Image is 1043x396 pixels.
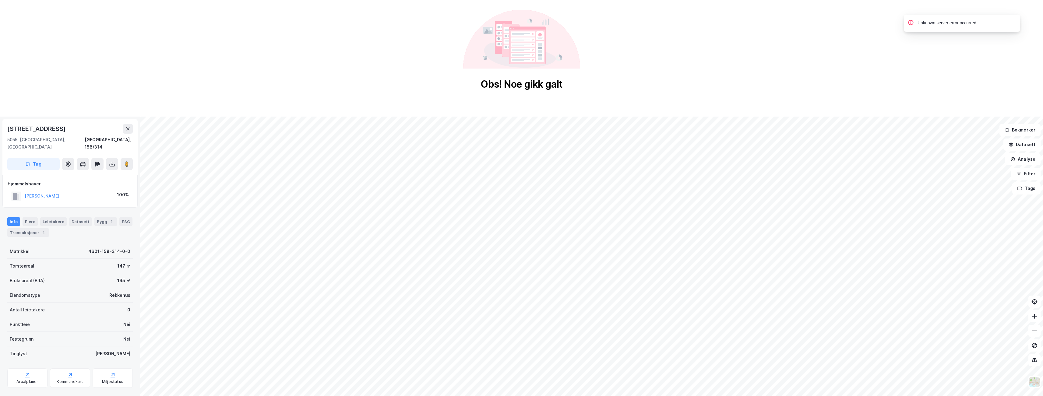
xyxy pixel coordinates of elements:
div: Eiere [23,217,38,226]
div: Miljøstatus [102,379,123,384]
div: Bruksareal (BRA) [10,277,45,284]
div: Festegrunn [10,335,33,343]
div: Info [7,217,20,226]
div: Leietakere [40,217,67,226]
div: Hjemmelshaver [8,180,132,187]
div: Unknown server error occurred [918,19,976,27]
button: Datasett [1003,138,1041,151]
div: 100% [117,191,129,198]
div: 1 [108,219,115,225]
div: 0 [127,306,130,314]
div: Nei [123,321,130,328]
div: Obs! Noe gikk galt [481,78,562,90]
div: Kommunekart [57,379,83,384]
div: Punktleie [10,321,30,328]
div: Rekkehus [109,292,130,299]
button: Tags [1012,182,1041,194]
div: [GEOGRAPHIC_DATA], 158/314 [85,136,133,151]
button: Filter [1011,168,1041,180]
div: 195 ㎡ [117,277,130,284]
div: 5055, [GEOGRAPHIC_DATA], [GEOGRAPHIC_DATA] [7,136,85,151]
div: Eiendomstype [10,292,40,299]
iframe: Chat Widget [1013,367,1043,396]
div: Matrikkel [10,248,30,255]
div: Transaksjoner [7,228,49,237]
div: Kontrollprogram for chat [1013,367,1043,396]
div: Nei [123,335,130,343]
div: ESG [119,217,132,226]
div: Antall leietakere [10,306,45,314]
div: 147 ㎡ [117,262,130,270]
button: Tag [7,158,60,170]
div: Datasett [69,217,92,226]
div: Tinglyst [10,350,27,357]
button: Analyse [1005,153,1041,165]
div: Arealplaner [16,379,38,384]
button: Bokmerker [999,124,1041,136]
div: Bygg [94,217,117,226]
div: 4 [41,230,47,236]
div: 4601-158-314-0-0 [88,248,130,255]
div: [STREET_ADDRESS] [7,124,67,134]
div: Tomteareal [10,262,34,270]
div: [PERSON_NAME] [95,350,130,357]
